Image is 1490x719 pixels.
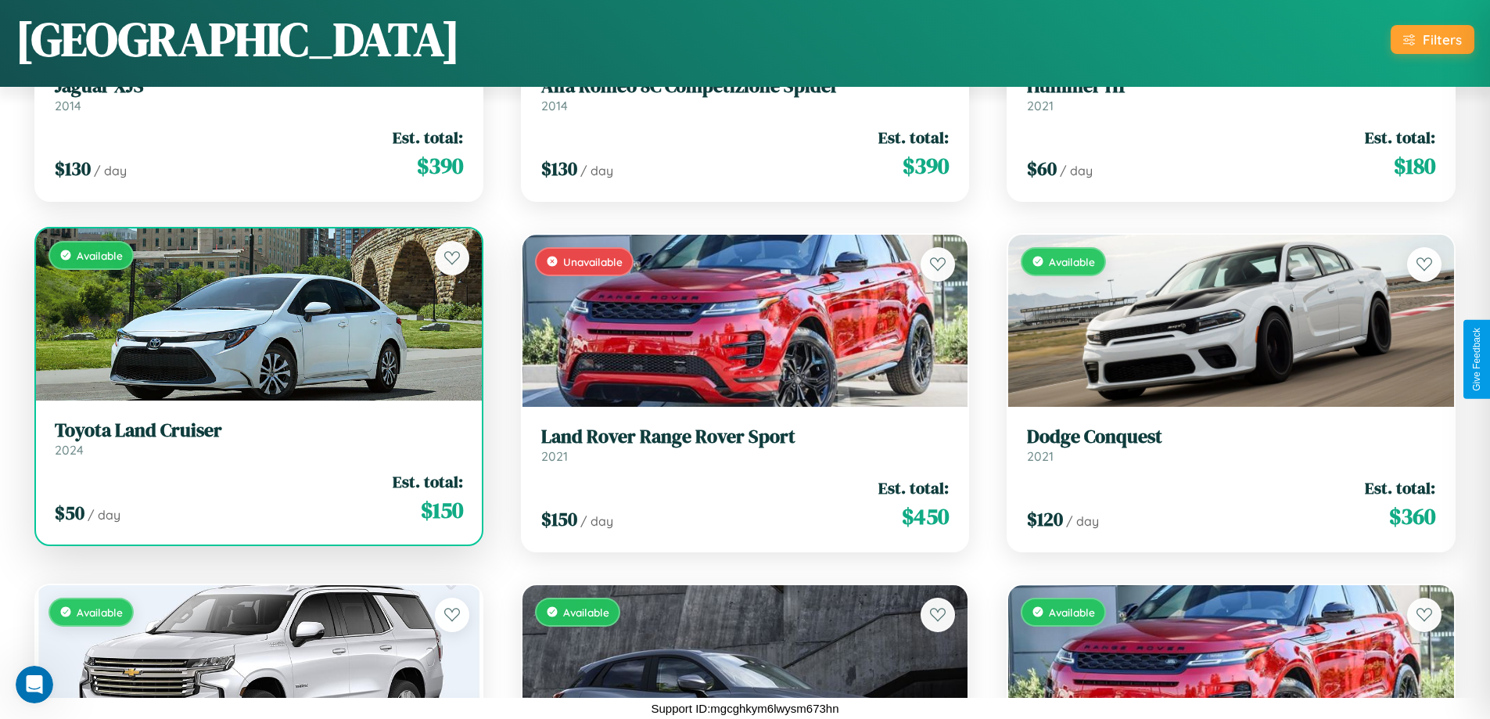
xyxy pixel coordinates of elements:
h3: Land Rover Range Rover Sport [541,426,950,448]
span: 2021 [541,448,568,464]
a: Toyota Land Cruiser2024 [55,419,463,458]
span: $ 390 [417,150,463,182]
span: Est. total: [1365,476,1435,499]
a: Land Rover Range Rover Sport2021 [541,426,950,464]
span: $ 450 [902,501,949,532]
span: Available [1049,255,1095,268]
span: $ 360 [1389,501,1435,532]
span: Available [1049,606,1095,619]
span: Available [563,606,609,619]
span: Est. total: [1365,126,1435,149]
span: / day [580,163,613,178]
p: Support ID: mgcghkym6lwysm673hn [651,698,838,719]
span: Available [77,249,123,262]
span: 2021 [1027,98,1054,113]
span: $ 180 [1394,150,1435,182]
span: Est. total: [878,126,949,149]
h3: Jaguar XJS [55,75,463,98]
div: Give Feedback [1471,328,1482,391]
h3: Dodge Conquest [1027,426,1435,448]
div: Filters [1423,31,1462,48]
a: Jaguar XJS2014 [55,75,463,113]
span: Est. total: [878,476,949,499]
span: / day [94,163,127,178]
span: $ 60 [1027,156,1057,182]
span: $ 150 [541,506,577,532]
span: 2021 [1027,448,1054,464]
h3: Alfa Romeo 8C Competizione Spider [541,75,950,98]
span: / day [1066,513,1099,529]
span: Est. total: [393,470,463,493]
span: $ 150 [421,494,463,526]
h3: Toyota Land Cruiser [55,419,463,442]
span: Unavailable [563,255,623,268]
h1: [GEOGRAPHIC_DATA] [16,7,460,71]
iframe: Intercom live chat [16,666,53,703]
span: $ 120 [1027,506,1063,532]
span: / day [580,513,613,529]
a: Alfa Romeo 8C Competizione Spider2014 [541,75,950,113]
span: $ 50 [55,500,84,526]
h3: Hummer H1 [1027,75,1435,98]
span: $ 130 [55,156,91,182]
span: / day [88,507,120,523]
span: 2014 [55,98,81,113]
a: Hummer H12021 [1027,75,1435,113]
span: Available [77,606,123,619]
span: Est. total: [393,126,463,149]
a: Dodge Conquest2021 [1027,426,1435,464]
button: Filters [1391,25,1474,54]
span: 2014 [541,98,568,113]
span: 2024 [55,442,84,458]
span: $ 130 [541,156,577,182]
span: $ 390 [903,150,949,182]
span: / day [1060,163,1093,178]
